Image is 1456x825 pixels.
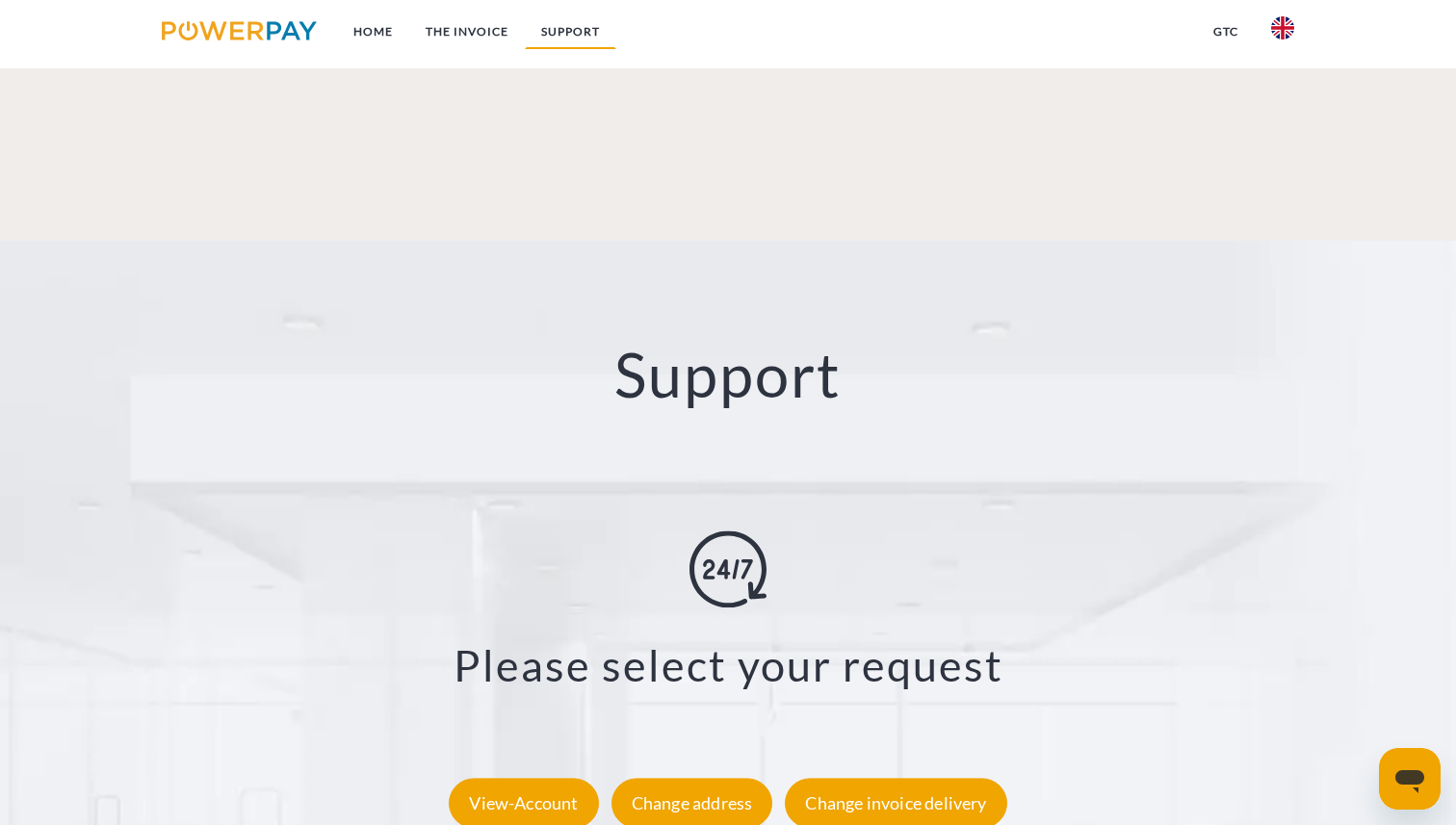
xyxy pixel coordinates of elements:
[162,21,317,40] img: logo-powerpay.svg
[1197,14,1255,49] a: GTC
[1271,16,1294,39] img: en
[97,638,1360,692] h3: Please select your request
[73,337,1384,413] h2: Support
[1379,748,1441,810] iframe: Button to launch messaging window
[409,14,525,49] a: THE INVOICE
[337,14,409,49] a: Home
[689,530,767,607] img: online-shopping.svg
[607,792,778,813] a: Change address
[780,792,1011,813] a: Change invoice delivery
[525,14,616,49] a: Support
[444,792,603,813] a: View-Account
